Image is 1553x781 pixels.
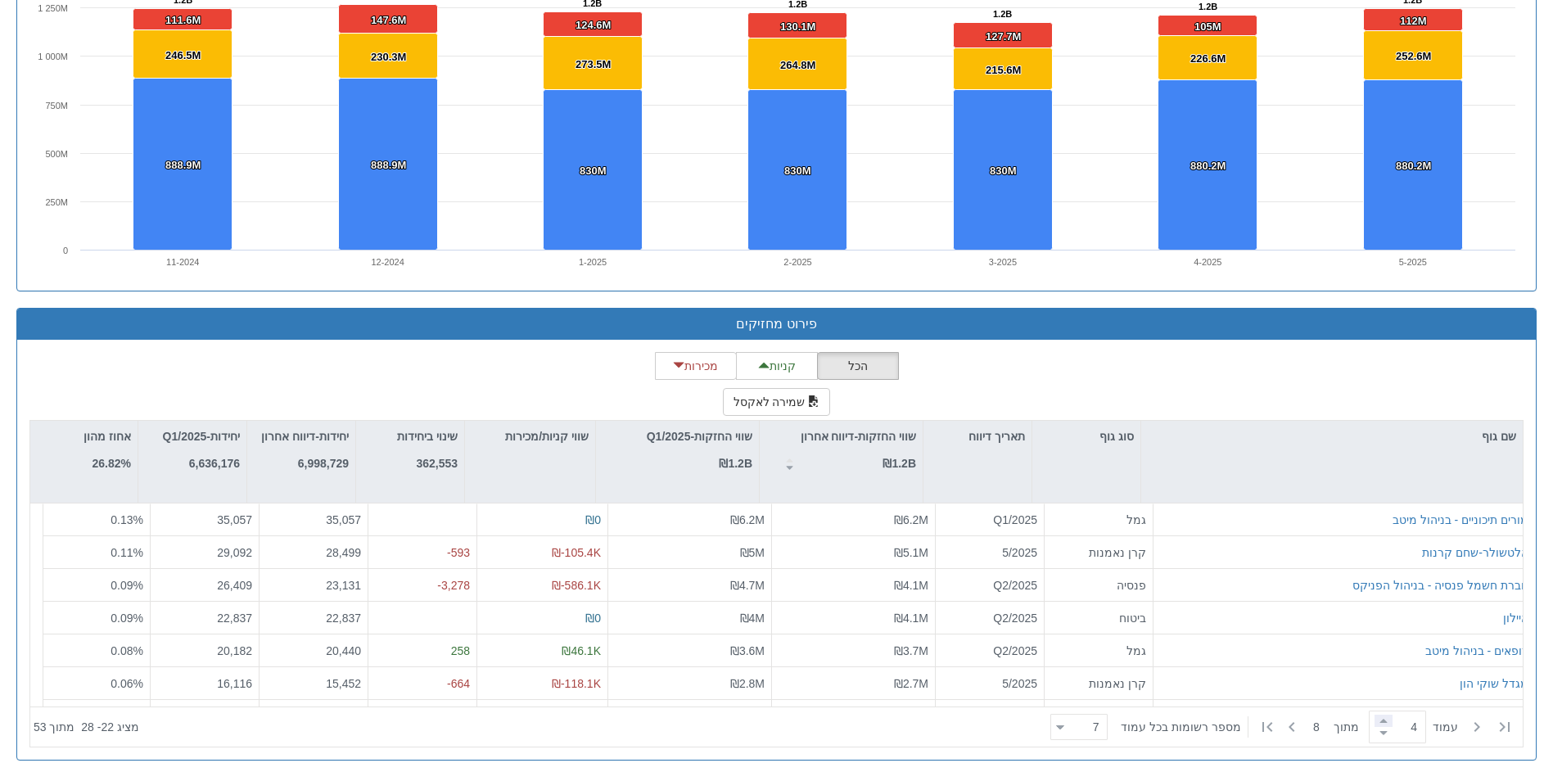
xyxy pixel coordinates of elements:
[784,165,811,177] tspan: 830M
[730,644,765,657] span: ₪3.6M
[730,677,765,690] span: ₪2.8M
[266,643,361,659] div: 20,440
[375,675,470,692] div: -664
[801,427,916,445] p: שווי החזקות-דיווח אחרון
[45,149,68,159] text: 500M
[1051,544,1146,561] div: קרן נאמנות
[1313,719,1334,735] span: 8
[45,101,68,111] text: 750M
[50,610,143,626] div: 0.09 %
[371,257,404,267] text: 12-2024
[894,612,928,625] span: ₪4.1M
[986,64,1021,76] tspan: 215.6M
[1460,675,1528,692] button: מגדל שוקי הון
[157,610,252,626] div: 22,837
[780,20,815,33] tspan: 130.1M
[723,388,831,416] button: שמירה לאקסל
[298,457,349,470] strong: 6,998,729
[1199,2,1217,11] tspan: 1.2B
[552,677,601,690] span: ₪-118.1K
[261,427,349,445] p: יחידות-דיווח אחרון
[740,612,765,625] span: ₪4M
[38,3,68,13] tspan: 1 250M
[465,421,595,452] div: שווי קניות/מכירות
[989,257,1017,267] text: 3-2025
[157,577,252,594] div: 26,409
[1503,610,1528,626] div: איילון
[1051,577,1146,594] div: פנסיה
[266,577,361,594] div: 23,131
[942,577,1037,594] div: Q2/2025
[1396,160,1431,172] tspan: 880.2M
[1051,675,1146,692] div: קרן נאמנות
[730,579,765,592] span: ₪4.7M
[38,52,68,61] tspan: 1 000M
[45,197,68,207] text: 250M
[1352,577,1528,594] button: חברת חשמל פנסיה - בניהול הפניקס
[29,317,1524,332] h3: פירוט מחזיקים
[1051,643,1146,659] div: גמל
[736,352,818,380] button: קניות
[266,610,361,626] div: 22,837
[50,643,143,659] div: 0.08 %
[1044,709,1519,745] div: ‏ מתוך
[1422,544,1528,561] div: אלטשולר-שחם קרנות
[580,165,607,177] tspan: 830M
[416,457,458,470] strong: 362,553
[883,457,916,470] strong: ₪1.2B
[157,675,252,692] div: 16,116
[266,544,361,561] div: 28,499
[50,544,143,561] div: 0.11 %
[1194,20,1221,33] tspan: 105M
[166,257,199,267] text: 11-2024
[375,643,470,659] div: 258
[157,544,252,561] div: 29,092
[189,457,240,470] strong: 6,636,176
[1051,512,1146,528] div: גמל
[894,579,928,592] span: ₪4.1M
[1190,52,1226,65] tspan: 226.6M
[1425,643,1528,659] button: רופאים - בניהול מיטב
[780,59,815,71] tspan: 264.8M
[157,512,252,528] div: 35,057
[562,644,601,657] span: ₪46.1K
[1396,50,1431,62] tspan: 252.6M
[1393,512,1528,528] button: מורים תיכוניים - בניהול מיטב
[266,512,361,528] div: 35,057
[165,14,201,26] tspan: 111.6M
[942,610,1037,626] div: Q2/2025
[165,49,201,61] tspan: 246.5M
[371,159,406,171] tspan: 888.9M
[894,513,928,526] span: ₪6.2M
[730,513,765,526] span: ₪6.2M
[375,544,470,561] div: -593
[1190,160,1226,172] tspan: 880.2M
[719,457,752,470] strong: ₪1.2B
[163,427,240,445] p: יחידות-Q1/2025
[1051,610,1146,626] div: ביטוח
[1121,719,1241,735] span: ‏מספר רשומות בכל עמוד
[50,577,143,594] div: 0.09 %
[655,352,737,380] button: מכירות
[1141,421,1523,452] div: שם גוף
[1400,15,1427,27] tspan: 112M
[165,159,201,171] tspan: 888.9M
[783,257,811,267] text: 2-2025
[740,546,765,559] span: ₪5M
[894,644,928,657] span: ₪3.7M
[894,546,928,559] span: ₪5.1M
[84,427,131,445] p: אחוז מהון
[552,579,601,592] span: ₪-586.1K
[50,512,143,528] div: 0.13 %
[647,427,752,445] p: שווי החזקות-Q1/2025
[397,427,458,445] p: שינוי ביחידות
[375,577,470,594] div: -3,278
[34,709,139,745] div: ‏מציג 22 - 28 ‏ מתוך 53
[990,165,1017,177] tspan: 830M
[552,546,601,559] span: ₪-105.4K
[1194,257,1221,267] text: 4-2025
[1399,257,1427,267] text: 5-2025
